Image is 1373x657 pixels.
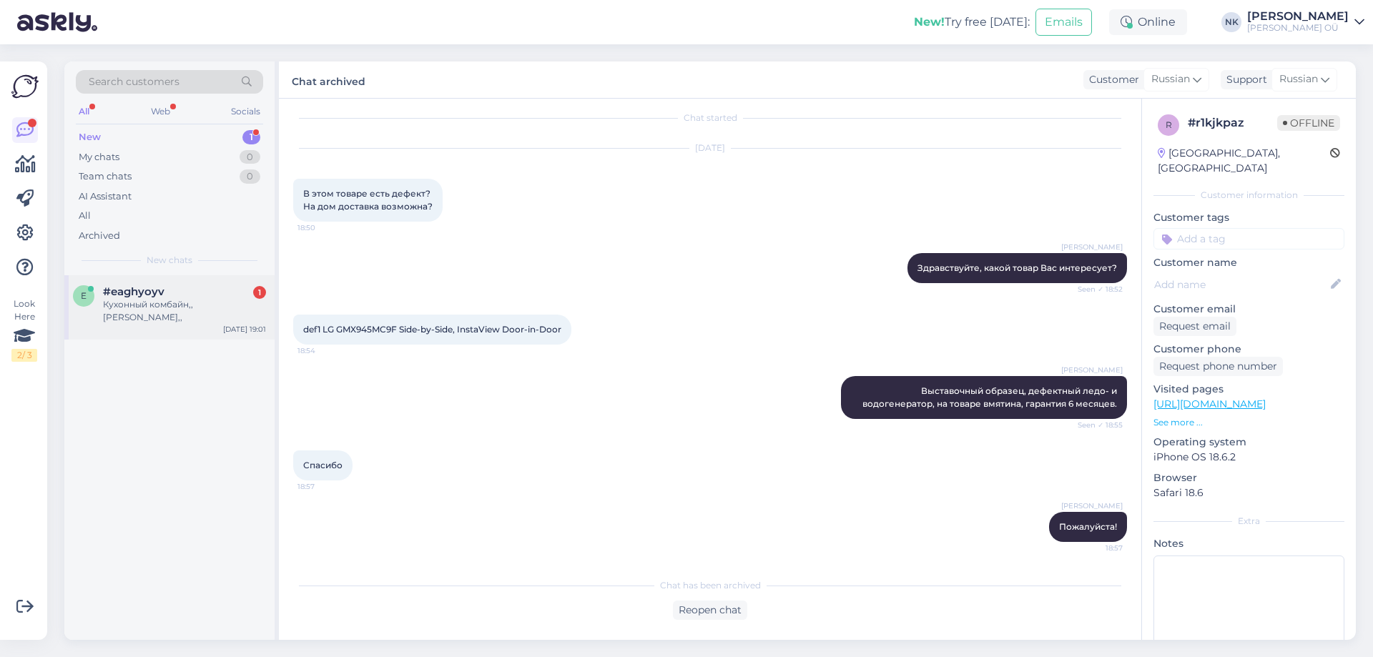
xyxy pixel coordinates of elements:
[1153,485,1344,500] p: Safari 18.6
[1153,397,1266,410] a: [URL][DOMAIN_NAME]
[914,15,945,29] b: New!
[1061,242,1123,252] span: [PERSON_NAME]
[1153,228,1344,250] input: Add a tag
[1153,189,1344,202] div: Customer information
[293,112,1127,124] div: Chat started
[303,188,433,212] span: В этом товаре есть дефект? На дом доставка возможна?
[1153,342,1344,357] p: Customer phone
[1061,500,1123,511] span: [PERSON_NAME]
[79,150,119,164] div: My chats
[1083,72,1139,87] div: Customer
[103,298,266,324] div: Кухонный комбайн,,[PERSON_NAME],,
[1153,317,1236,336] div: Request email
[11,297,37,362] div: Look Here
[1069,543,1123,553] span: 18:57
[242,130,260,144] div: 1
[1247,11,1349,22] div: [PERSON_NAME]
[297,481,351,492] span: 18:57
[1247,22,1349,34] div: [PERSON_NAME] OÜ
[292,70,365,89] label: Chat archived
[1153,416,1344,429] p: See more ...
[1153,536,1344,551] p: Notes
[223,324,266,335] div: [DATE] 19:01
[1153,302,1344,317] p: Customer email
[1069,284,1123,295] span: Seen ✓ 18:52
[79,229,120,243] div: Archived
[1153,450,1344,465] p: iPhone OS 18.6.2
[1221,72,1267,87] div: Support
[147,254,192,267] span: New chats
[917,262,1117,273] span: Здравствуйте, какой товар Вас интересует?
[253,286,266,299] div: 1
[1279,71,1318,87] span: Russian
[1188,114,1277,132] div: # r1kjkpaz
[11,73,39,100] img: Askly Logo
[103,285,164,298] span: #eaghyoyv
[1061,365,1123,375] span: [PERSON_NAME]
[228,102,263,121] div: Socials
[1153,357,1283,376] div: Request phone number
[240,169,260,184] div: 0
[1059,521,1117,532] span: Пожалуйста!
[148,102,173,121] div: Web
[1277,115,1340,131] span: Offline
[1151,71,1190,87] span: Russian
[297,222,351,233] span: 18:50
[1153,210,1344,225] p: Customer tags
[1158,146,1330,176] div: [GEOGRAPHIC_DATA], [GEOGRAPHIC_DATA]
[303,324,561,335] span: def1 LG GMX945MC9F Side-by-Side, InstaView Door-in-Door
[79,130,101,144] div: New
[1221,12,1241,32] div: NK
[79,189,132,204] div: AI Assistant
[303,460,343,470] span: Спасибо
[81,290,87,301] span: e
[240,150,260,164] div: 0
[862,385,1119,409] span: Выставочный образец, дефектный ледо- и водогенератор, на товаре вмятина, гарантия 6 месяцев.
[297,345,351,356] span: 18:54
[914,14,1030,31] div: Try free [DATE]:
[89,74,179,89] span: Search customers
[660,579,761,592] span: Chat has been archived
[293,142,1127,154] div: [DATE]
[76,102,92,121] div: All
[1153,382,1344,397] p: Visited pages
[1153,470,1344,485] p: Browser
[673,601,747,620] div: Reopen chat
[1153,515,1344,528] div: Extra
[1153,435,1344,450] p: Operating system
[1035,9,1092,36] button: Emails
[1166,119,1172,130] span: r
[1153,255,1344,270] p: Customer name
[79,209,91,223] div: All
[1247,11,1364,34] a: [PERSON_NAME][PERSON_NAME] OÜ
[79,169,132,184] div: Team chats
[11,349,37,362] div: 2 / 3
[1154,277,1328,292] input: Add name
[1109,9,1187,35] div: Online
[1069,420,1123,430] span: Seen ✓ 18:55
